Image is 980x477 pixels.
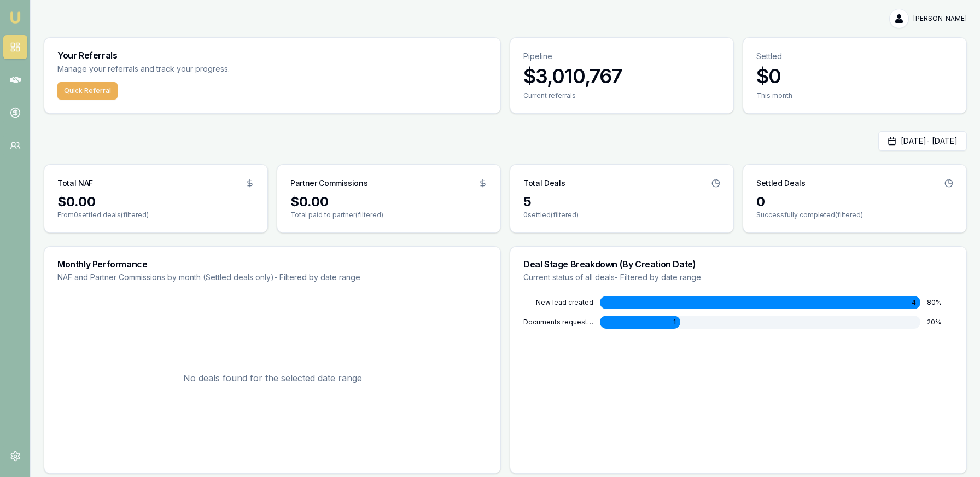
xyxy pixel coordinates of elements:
[57,63,337,75] p: Manage your referrals and track your progress.
[523,298,593,307] div: NEW LEAD CREATED
[290,193,487,211] div: $0.00
[523,211,720,219] p: 0 settled (filtered)
[57,51,487,60] h3: Your Referrals
[756,211,953,219] p: Successfully completed (filtered)
[57,272,487,283] p: NAF and Partner Commissions by month (Settled deals only) - Filtered by date range
[927,298,953,307] div: 80 %
[913,14,967,23] span: [PERSON_NAME]
[523,318,593,327] div: DOCUMENTS REQUESTED FROM CLIENT
[927,318,953,327] div: 20 %
[523,91,720,100] div: Current referrals
[756,91,953,100] div: This month
[9,11,22,24] img: emu-icon-u.png
[756,51,953,62] p: Settled
[878,131,967,151] button: [DATE]- [DATE]
[912,298,916,307] span: 4
[57,82,118,100] button: Quick Referral
[756,65,953,87] h3: $0
[57,178,93,189] h3: Total NAF
[57,296,487,460] div: No deals found for the selected date range
[673,318,676,327] span: 1
[290,211,487,219] p: Total paid to partner (filtered)
[523,178,565,189] h3: Total Deals
[290,178,367,189] h3: Partner Commissions
[756,193,953,211] div: 0
[523,193,720,211] div: 5
[523,272,953,283] p: Current status of all deals - Filtered by date range
[523,260,953,269] h3: Deal Stage Breakdown (By Creation Date)
[57,193,254,211] div: $0.00
[523,51,720,62] p: Pipeline
[756,178,805,189] h3: Settled Deals
[57,211,254,219] p: From 0 settled deals (filtered)
[57,260,487,269] h3: Monthly Performance
[523,65,720,87] h3: $3,010,767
